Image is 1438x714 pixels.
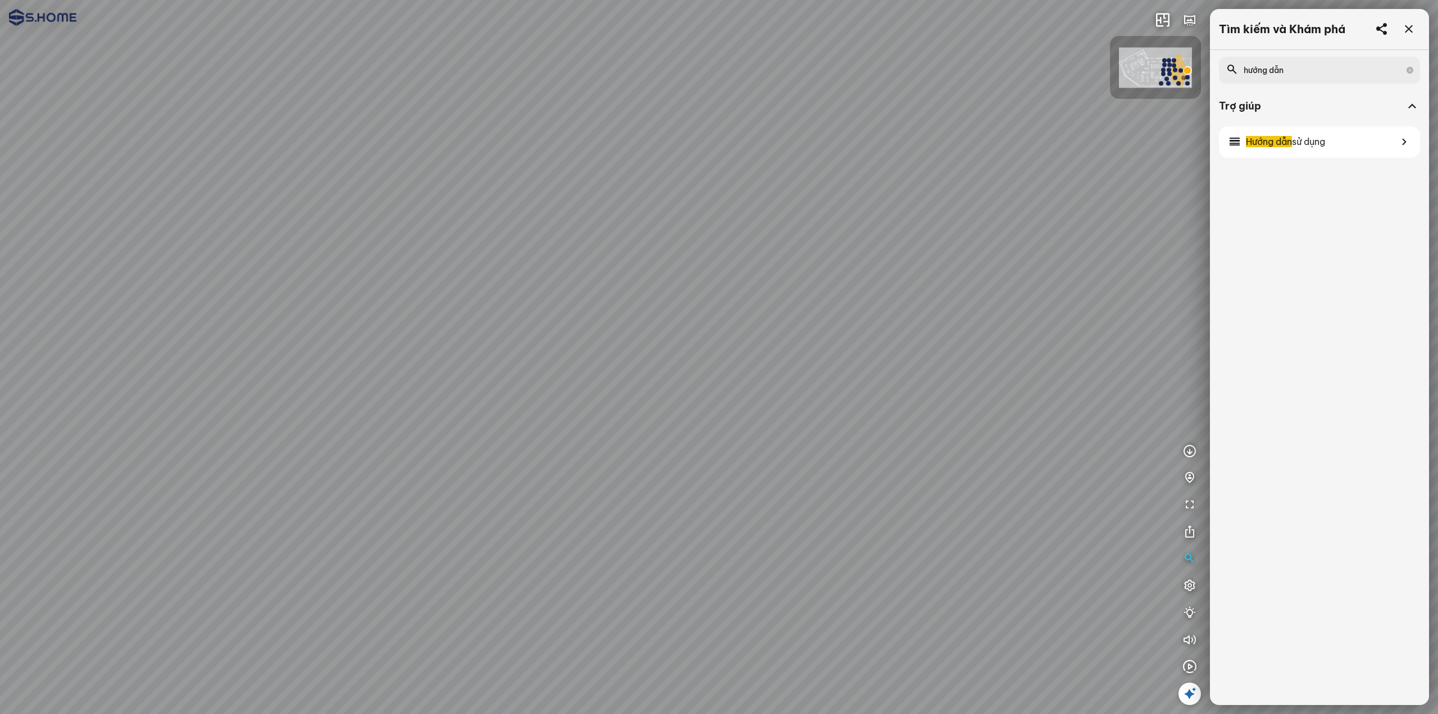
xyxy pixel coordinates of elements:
input: Tìm kiếm [1244,65,1402,76]
span: close-circle [1407,67,1413,74]
div: Tìm kiếm và Khám phá [1219,22,1345,36]
div: Trợ giúp [1219,99,1404,113]
span: Hướng dẫn [1246,136,1292,147]
img: SHome_H____ng_l_94CLDY9XT4CH.png [1119,48,1192,88]
span: sử dụng [1292,136,1325,147]
img: logo [9,9,76,26]
div: Trợ giúp [1219,99,1420,126]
